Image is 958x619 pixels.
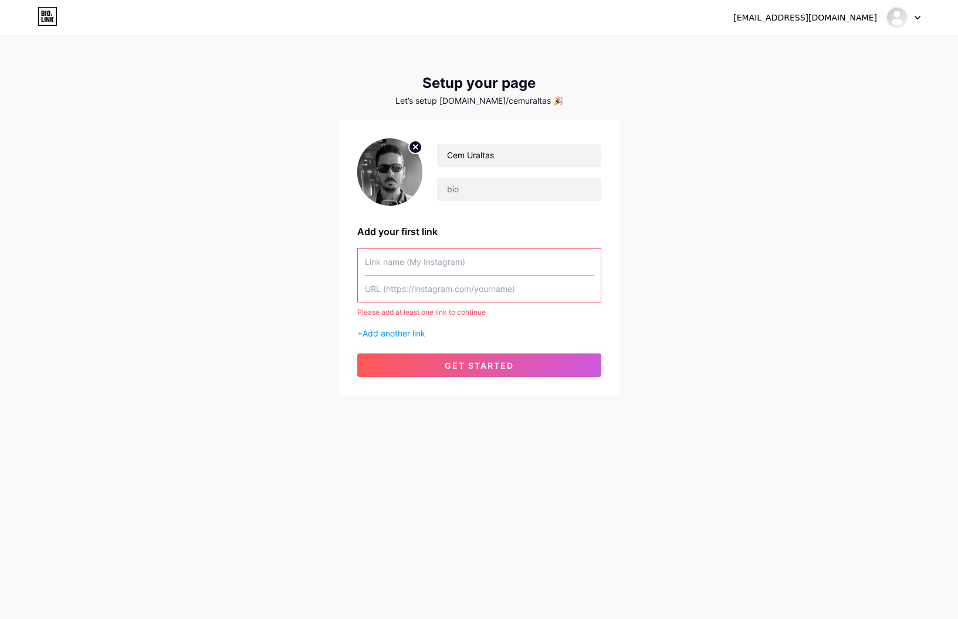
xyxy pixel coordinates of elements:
[886,6,908,29] img: cemuraltas
[357,327,601,339] div: +
[357,138,423,206] img: profile pic
[338,96,620,106] div: Let’s setup [DOMAIN_NAME]/cemuraltas 🎉
[445,360,514,370] span: get started
[437,144,600,167] input: Your name
[357,225,601,239] div: Add your first link
[357,307,601,318] div: Please add at least one link to continue
[363,328,425,338] span: Add another link
[357,353,601,377] button: get started
[437,178,600,201] input: bio
[365,276,594,302] input: URL (https://instagram.com/yourname)
[338,75,620,91] div: Setup your page
[365,249,594,275] input: Link name (My Instagram)
[733,12,877,24] div: [EMAIL_ADDRESS][DOMAIN_NAME]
